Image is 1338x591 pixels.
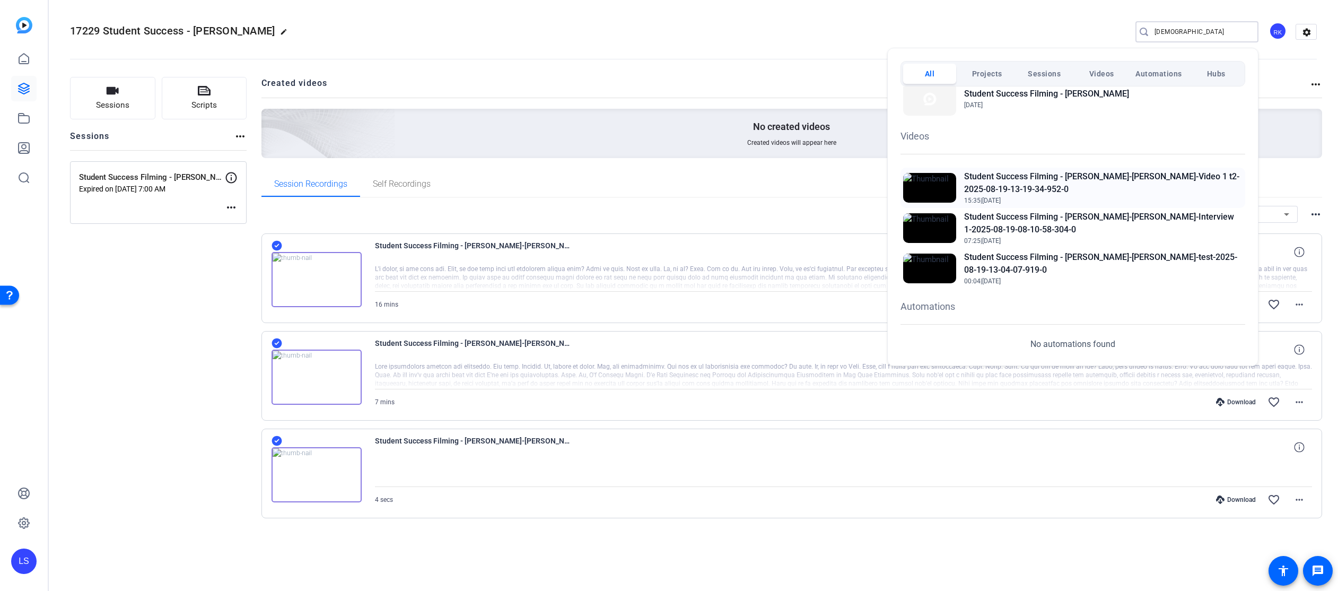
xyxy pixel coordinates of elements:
span: 07:25 [964,237,981,245]
img: Thumbnail [903,213,956,243]
h2: Student Success Filming - [PERSON_NAME] [964,88,1129,100]
h2: Student Success Filming - [PERSON_NAME]-[PERSON_NAME]-Video 1 t2-2025-08-19-13-19-34-952-0 [964,170,1243,196]
span: Projects [972,64,1002,83]
span: | [981,197,982,204]
span: | [981,277,982,285]
p: No automations found [1030,338,1115,351]
span: 15:35 [964,197,981,204]
span: Automations [1135,64,1182,83]
span: [DATE] [982,277,1001,285]
img: Thumbnail [903,82,956,116]
span: [DATE] [982,197,1001,204]
span: [DATE] [964,101,983,109]
h2: Student Success Filming - [PERSON_NAME]-[PERSON_NAME]-test-2025-08-19-13-04-07-919-0 [964,251,1243,276]
img: Thumbnail [903,254,956,283]
span: Hubs [1207,64,1226,83]
h2: Student Success Filming - [PERSON_NAME]-[PERSON_NAME]-Interview 1-2025-08-19-08-10-58-304-0 [964,211,1243,236]
span: All [925,64,935,83]
span: 00:04 [964,277,981,285]
span: | [981,237,982,245]
span: Videos [1089,64,1114,83]
span: Sessions [1028,64,1061,83]
h1: Videos [900,129,1245,143]
img: Thumbnail [903,173,956,203]
h1: Automations [900,299,1245,314]
span: [DATE] [982,237,1001,245]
